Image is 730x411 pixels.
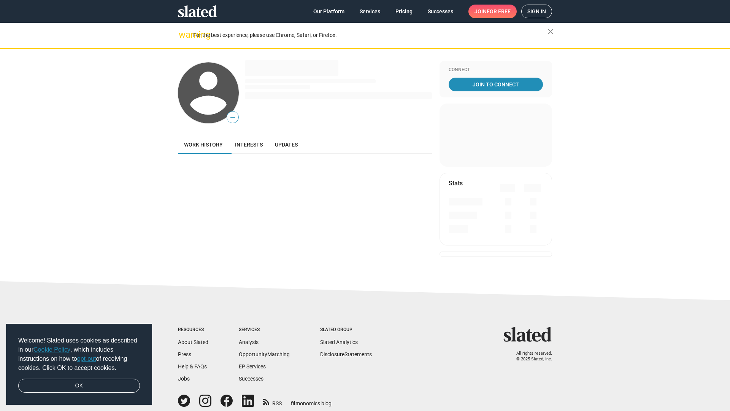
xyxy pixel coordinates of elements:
[229,135,269,154] a: Interests
[178,376,190,382] a: Jobs
[18,336,140,373] span: Welcome! Slated uses cookies as described in our , which includes instructions on how to of recei...
[354,5,386,18] a: Services
[184,142,223,148] span: Work history
[360,5,380,18] span: Services
[474,5,511,18] span: Join
[275,142,298,148] span: Updates
[450,78,541,91] span: Join To Connect
[18,379,140,393] a: dismiss cookie message
[178,135,229,154] a: Work history
[508,351,552,362] p: All rights reserved. © 2025 Slated, Inc.
[389,5,419,18] a: Pricing
[320,339,358,345] a: Slated Analytics
[395,5,413,18] span: Pricing
[227,113,238,123] span: —
[291,394,332,407] a: filmonomics blog
[77,355,96,362] a: opt-out
[239,376,263,382] a: Successes
[487,5,511,18] span: for free
[313,5,344,18] span: Our Platform
[422,5,459,18] a: Successes
[468,5,517,18] a: Joinfor free
[6,324,152,405] div: cookieconsent
[320,327,372,333] div: Slated Group
[178,339,208,345] a: About Slated
[263,395,282,407] a: RSS
[527,5,546,18] span: Sign in
[449,179,463,187] mat-card-title: Stats
[239,327,290,333] div: Services
[235,142,263,148] span: Interests
[546,27,555,36] mat-icon: close
[239,339,259,345] a: Analysis
[521,5,552,18] a: Sign in
[449,67,543,73] div: Connect
[178,351,191,357] a: Press
[179,30,188,39] mat-icon: warning
[291,400,300,406] span: film
[193,30,547,40] div: For the best experience, please use Chrome, Safari, or Firefox.
[307,5,351,18] a: Our Platform
[449,78,543,91] a: Join To Connect
[178,363,207,370] a: Help & FAQs
[320,351,372,357] a: DisclosureStatements
[269,135,304,154] a: Updates
[33,346,70,353] a: Cookie Policy
[239,351,290,357] a: OpportunityMatching
[239,363,266,370] a: EP Services
[178,327,208,333] div: Resources
[428,5,453,18] span: Successes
